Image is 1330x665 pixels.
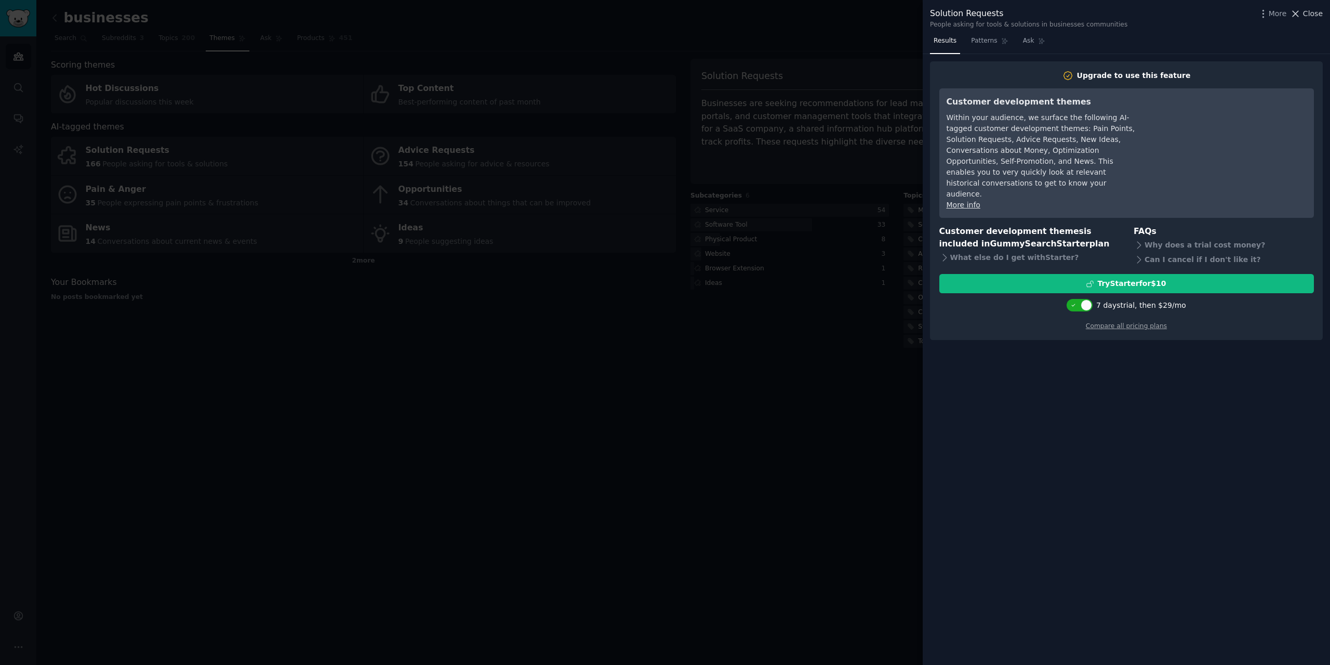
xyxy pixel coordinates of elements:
div: What else do I get with Starter ? [939,251,1120,265]
a: Compare all pricing plans [1086,322,1167,330]
h3: Customer development themes is included in plan [939,225,1120,251]
span: Patterns [971,36,997,46]
h3: Customer development themes [947,96,1136,109]
span: Ask [1023,36,1034,46]
a: Results [930,33,960,54]
div: People asking for tools & solutions in businesses communities [930,20,1127,30]
div: Solution Requests [930,7,1127,20]
span: Close [1303,8,1323,19]
div: 7 days trial, then $ 29 /mo [1096,300,1186,311]
h3: FAQs [1134,225,1314,238]
button: TryStarterfor$10 [939,274,1314,293]
span: Results [934,36,956,46]
a: Ask [1019,33,1049,54]
div: Try Starter for $10 [1097,278,1166,289]
a: Patterns [967,33,1012,54]
button: More [1258,8,1287,19]
iframe: YouTube video player [1151,96,1307,174]
div: Upgrade to use this feature [1077,70,1191,81]
span: GummySearch Starter [990,239,1089,249]
button: Close [1290,8,1323,19]
div: Why does a trial cost money? [1134,238,1314,252]
span: More [1269,8,1287,19]
div: Can I cancel if I don't like it? [1134,252,1314,267]
div: Within your audience, we surface the following AI-tagged customer development themes: Pain Points... [947,112,1136,200]
a: More info [947,201,980,209]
